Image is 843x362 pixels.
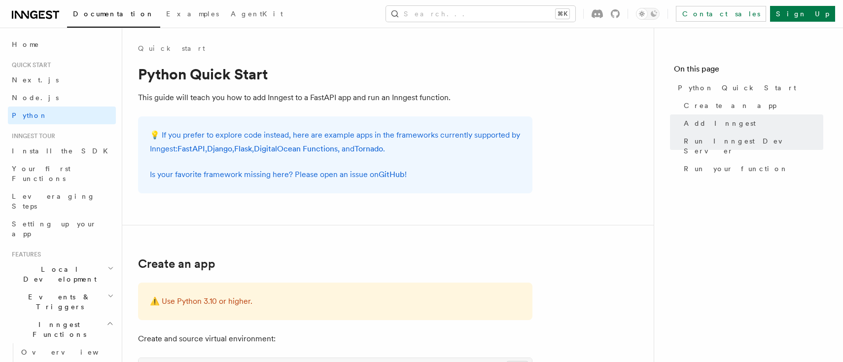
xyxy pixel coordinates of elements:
[138,332,532,346] p: Create and source virtual environment:
[8,316,116,343] button: Inngest Functions
[231,10,283,18] span: AgentKit
[17,343,116,361] a: Overview
[678,83,796,93] span: Python Quick Start
[12,94,59,102] span: Node.js
[680,160,823,178] a: Run your function
[138,91,532,105] p: This guide will teach you how to add Inngest to a FastAPI app and run an Inngest function.
[8,160,116,187] a: Your first Functions
[684,164,788,174] span: Run your function
[160,3,225,27] a: Examples
[138,43,205,53] a: Quick start
[556,9,569,19] kbd: ⌘K
[8,36,116,53] a: Home
[8,187,116,215] a: Leveraging Steps
[138,257,215,271] a: Create an app
[684,118,756,128] span: Add Inngest
[680,114,823,132] a: Add Inngest
[8,89,116,107] a: Node.js
[674,79,823,97] a: Python Quick Start
[150,294,521,308] p: ⚠️ Use Python 3.10 or higher.
[177,144,205,153] a: FastAPI
[354,144,383,153] a: Tornado
[67,3,160,28] a: Documentation
[150,128,521,156] p: 💡 If you prefer to explore code instead, here are example apps in the frameworks currently suppor...
[386,6,575,22] button: Search...⌘K
[8,251,41,258] span: Features
[12,111,48,119] span: Python
[680,132,823,160] a: Run Inngest Dev Server
[12,192,95,210] span: Leveraging Steps
[73,10,154,18] span: Documentation
[12,39,39,49] span: Home
[770,6,835,22] a: Sign Up
[207,144,232,153] a: Django
[676,6,766,22] a: Contact sales
[166,10,219,18] span: Examples
[12,165,70,182] span: Your first Functions
[379,170,405,179] a: GitHub
[8,61,51,69] span: Quick start
[680,97,823,114] a: Create an app
[8,107,116,124] a: Python
[674,63,823,79] h4: On this page
[225,3,289,27] a: AgentKit
[8,132,55,140] span: Inngest tour
[8,288,116,316] button: Events & Triggers
[138,65,532,83] h1: Python Quick Start
[21,348,123,356] span: Overview
[684,136,823,156] span: Run Inngest Dev Server
[8,71,116,89] a: Next.js
[12,76,59,84] span: Next.js
[684,101,776,110] span: Create an app
[8,320,106,339] span: Inngest Functions
[12,147,114,155] span: Install the SDK
[8,215,116,243] a: Setting up your app
[8,292,107,312] span: Events & Triggers
[254,144,338,153] a: DigitalOcean Functions
[8,264,107,284] span: Local Development
[234,144,252,153] a: Flask
[150,168,521,181] p: Is your favorite framework missing here? Please open an issue on !
[8,260,116,288] button: Local Development
[8,142,116,160] a: Install the SDK
[636,8,660,20] button: Toggle dark mode
[12,220,97,238] span: Setting up your app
